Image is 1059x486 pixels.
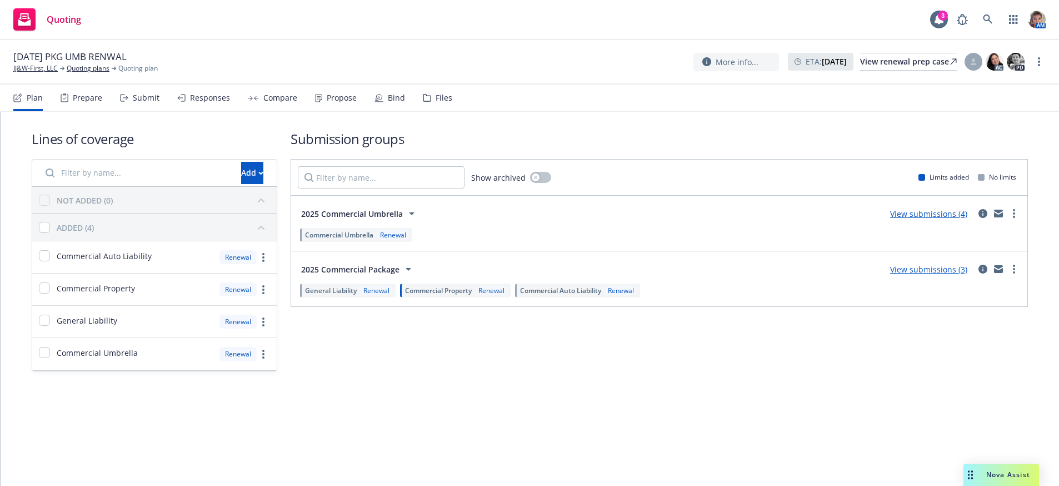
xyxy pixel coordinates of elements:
[298,202,422,225] button: 2025 Commercial Umbrella
[57,195,113,206] div: NOT ADDED (0)
[606,286,636,295] div: Renewal
[263,93,297,102] div: Compare
[219,347,257,361] div: Renewal
[1007,53,1025,71] img: photo
[520,286,601,295] span: Commercial Auto Liability
[190,93,230,102] div: Responses
[32,130,277,148] h1: Lines of coverage
[986,470,1030,479] span: Nova Assist
[361,286,392,295] div: Renewal
[992,207,1005,220] a: mail
[298,258,418,280] button: 2025 Commercial Package
[1007,207,1021,220] a: more
[118,63,158,73] span: Quoting plan
[716,56,758,68] span: More info...
[1007,262,1021,276] a: more
[1032,55,1046,68] a: more
[693,53,779,71] button: More info...
[57,191,270,209] button: NOT ADDED (0)
[13,63,58,73] a: JJ&W-First, LLC
[976,262,990,276] a: circleInformation
[978,172,1016,182] div: No limits
[471,172,526,184] span: Show archived
[57,250,152,262] span: Commercial Auto Liability
[976,207,990,220] a: circleInformation
[291,130,1028,148] h1: Submission groups
[9,4,86,35] a: Quoting
[963,464,977,486] div: Drag to move
[1028,11,1046,28] img: photo
[388,93,405,102] div: Bind
[13,50,127,63] span: [DATE] PKG UMB RENWAL
[57,219,270,236] button: ADDED (4)
[305,286,357,295] span: General Liability
[133,93,159,102] div: Submit
[57,347,138,359] span: Commercial Umbrella
[918,172,969,182] div: Limits added
[219,315,257,329] div: Renewal
[822,56,847,67] strong: [DATE]
[327,93,357,102] div: Propose
[301,208,403,220] span: 2025 Commercial Umbrella
[257,315,270,329] a: more
[963,464,1039,486] button: Nova Assist
[378,230,408,240] div: Renewal
[1002,8,1025,31] a: Switch app
[57,282,135,294] span: Commercial Property
[257,283,270,296] a: more
[301,264,399,275] span: 2025 Commercial Package
[73,93,102,102] div: Prepare
[986,53,1003,71] img: photo
[241,162,263,184] div: Add
[39,162,234,184] input: Filter by name...
[257,348,270,361] a: more
[305,230,373,240] span: Commercial Umbrella
[951,8,973,31] a: Report a Bug
[219,282,257,296] div: Renewal
[890,209,967,219] a: View submissions (4)
[47,15,81,24] span: Quoting
[938,11,948,21] div: 3
[890,264,967,275] a: View submissions (3)
[992,262,1005,276] a: mail
[257,251,270,264] a: more
[860,53,957,71] a: View renewal prep case
[57,222,94,234] div: ADDED (4)
[27,93,43,102] div: Plan
[219,250,257,264] div: Renewal
[298,166,464,189] input: Filter by name...
[476,286,507,295] div: Renewal
[405,286,472,295] span: Commercial Property
[860,53,957,70] div: View renewal prep case
[67,63,109,73] a: Quoting plans
[436,93,452,102] div: Files
[806,56,847,67] span: ETA :
[241,162,263,184] button: Add
[977,8,999,31] a: Search
[57,315,117,326] span: General Liability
